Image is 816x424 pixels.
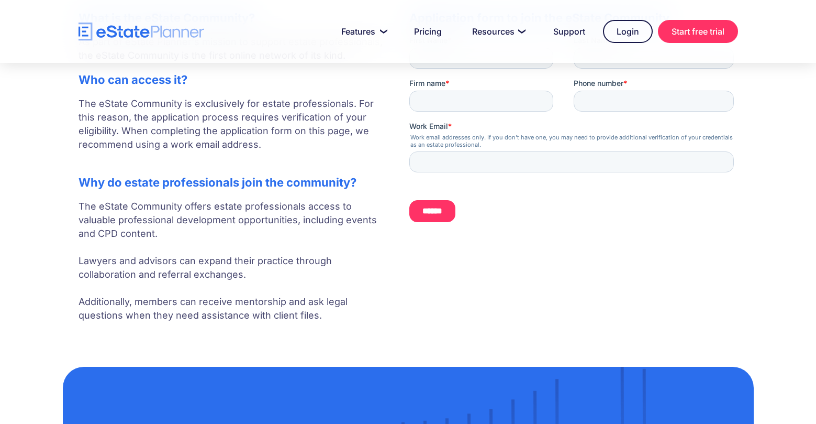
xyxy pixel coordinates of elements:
[79,23,204,41] a: home
[541,21,598,42] a: Support
[79,73,388,86] h2: Who can access it?
[658,20,738,43] a: Start free trial
[603,20,653,43] a: Login
[79,200,388,322] p: The eState Community offers estate professionals access to valuable professional development oppo...
[460,21,535,42] a: Resources
[401,21,454,42] a: Pricing
[329,21,396,42] a: Features
[79,97,388,165] p: The eState Community is exclusively for estate professionals. For this reason, the application pr...
[79,176,388,189] h2: Why do estate professionals join the community?
[409,35,738,230] iframe: Form 0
